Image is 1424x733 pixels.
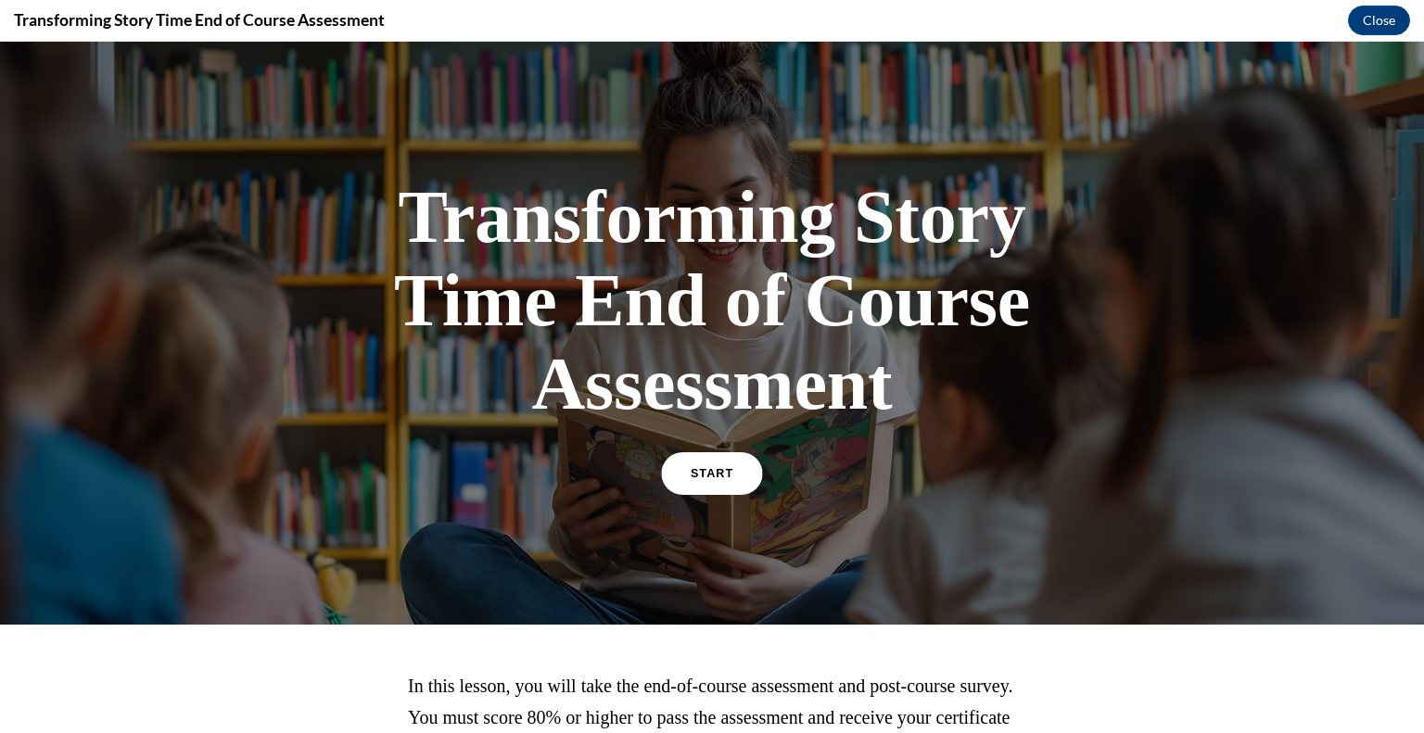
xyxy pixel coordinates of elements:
button: Close [1348,6,1410,35]
a: START [661,411,762,453]
h4: Transforming Story Time End of Course Assessment [14,8,385,32]
span: START [691,425,733,439]
span: In this lesson, you will take the end-of-course assessment and post-course survey. You must score... [408,634,1012,717]
h1: Transforming Story Time End of Course Assessment [388,133,1036,384]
